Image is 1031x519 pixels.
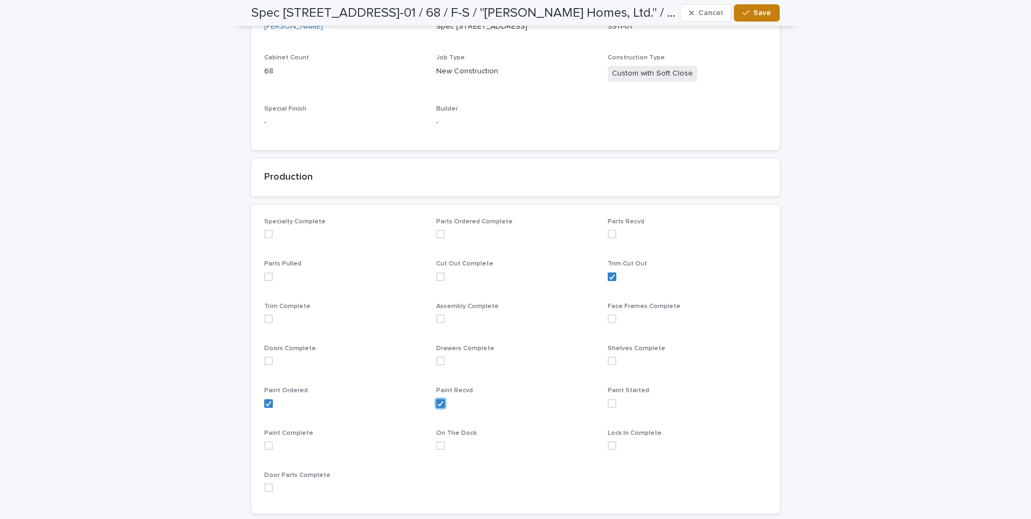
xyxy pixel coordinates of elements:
span: Paint Started [608,387,649,394]
span: Doors Complete. [264,345,318,352]
p: 5911-01 [608,21,767,32]
h2: Spec 209 Ranch Heights / 5911-01 / 68 / F-S / "Sitterle Homes, Ltd." / Raymie Williams [251,5,676,21]
span: Cancel [698,9,723,17]
span: Assembly Complete [436,303,499,310]
p: 68 [264,66,423,77]
span: Cut Out Complete [436,261,493,267]
span: Paint Ordered [264,387,308,394]
span: Lock In Complete. [608,430,663,436]
span: Drawers Complete [436,345,494,352]
span: Parts Pulled [264,261,301,267]
button: Cancel [680,4,732,22]
p: Spec [STREET_ADDRESS] [436,21,595,32]
span: Face Frames Complete [608,303,681,310]
button: Save [734,4,780,22]
span: Construction Type [608,54,665,61]
span: Door Parts Complete [264,472,331,479]
span: Paint Complete [264,430,313,436]
span: Custom with Soft Close [608,66,697,81]
span: Cabinet Count [264,54,309,61]
span: Save [753,9,771,17]
span: Trim Complete [264,303,311,310]
p: - [436,117,595,128]
h2: Production [264,172,767,183]
span: Trim Cut Out [608,261,647,267]
span: Parts Recvd [608,218,644,225]
p: New Construction [436,66,595,77]
span: On The Dock [436,430,477,436]
span: Specialty Complete [264,218,326,225]
span: Job Type [436,54,465,61]
span: Builder [436,106,458,112]
p: - [264,117,423,128]
a: [PERSON_NAME] [264,21,323,32]
span: Shelves Complete [608,345,665,352]
span: Parts Ordered Complete [436,218,513,225]
span: Paint Recvd [436,387,473,394]
span: Special Finish [264,106,306,112]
